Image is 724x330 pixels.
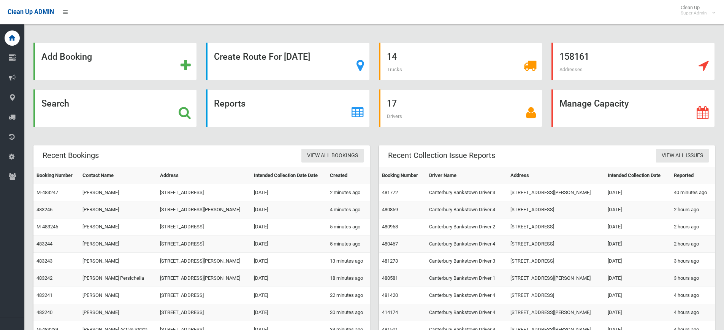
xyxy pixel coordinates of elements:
[33,167,79,184] th: Booking Number
[507,304,604,321] td: [STREET_ADDRESS][PERSON_NAME]
[33,148,108,163] header: Recent Bookings
[251,218,327,236] td: [DATE]
[157,184,251,201] td: [STREET_ADDRESS]
[157,253,251,270] td: [STREET_ADDRESS][PERSON_NAME]
[507,201,604,218] td: [STREET_ADDRESS]
[656,149,709,163] a: View All Issues
[671,253,715,270] td: 3 hours ago
[157,167,251,184] th: Address
[251,167,327,184] th: Intended Collection Date Date
[41,98,69,109] strong: Search
[251,236,327,253] td: [DATE]
[551,89,715,127] a: Manage Capacity
[671,218,715,236] td: 2 hours ago
[36,190,58,195] a: M-483247
[214,98,246,109] strong: Reports
[426,236,507,253] td: Canterbury Bankstown Driver 4
[379,167,426,184] th: Booking Number
[327,253,369,270] td: 13 minutes ago
[382,241,398,247] a: 480467
[36,224,58,230] a: M-483245
[605,184,671,201] td: [DATE]
[41,51,92,62] strong: Add Booking
[426,184,507,201] td: Canterbury Bankstown Driver 3
[327,287,369,304] td: 22 minutes ago
[251,201,327,218] td: [DATE]
[36,258,52,264] a: 483243
[206,43,369,80] a: Create Route For [DATE]
[301,149,364,163] a: View All Bookings
[671,201,715,218] td: 2 hours ago
[605,287,671,304] td: [DATE]
[671,167,715,184] th: Reported
[382,258,398,264] a: 481273
[426,304,507,321] td: Canterbury Bankstown Driver 4
[507,270,604,287] td: [STREET_ADDRESS][PERSON_NAME]
[206,89,369,127] a: Reports
[507,218,604,236] td: [STREET_ADDRESS]
[157,287,251,304] td: [STREET_ADDRESS]
[382,292,398,298] a: 481420
[507,167,604,184] th: Address
[36,275,52,281] a: 483242
[251,253,327,270] td: [DATE]
[157,304,251,321] td: [STREET_ADDRESS]
[251,184,327,201] td: [DATE]
[677,5,714,16] span: Clean Up
[36,207,52,212] a: 483246
[605,270,671,287] td: [DATE]
[559,51,589,62] strong: 158161
[605,167,671,184] th: Intended Collection Date
[327,304,369,321] td: 30 minutes ago
[382,309,398,315] a: 414174
[33,43,197,80] a: Add Booking
[33,89,197,127] a: Search
[79,167,157,184] th: Contact Name
[605,253,671,270] td: [DATE]
[79,253,157,270] td: [PERSON_NAME]
[605,236,671,253] td: [DATE]
[426,253,507,270] td: Canterbury Bankstown Driver 3
[559,67,583,72] span: Addresses
[551,43,715,80] a: 158161 Addresses
[426,201,507,218] td: Canterbury Bankstown Driver 4
[671,270,715,287] td: 3 hours ago
[79,304,157,321] td: [PERSON_NAME]
[79,270,157,287] td: [PERSON_NAME] Persichella
[605,304,671,321] td: [DATE]
[79,218,157,236] td: [PERSON_NAME]
[507,184,604,201] td: [STREET_ADDRESS][PERSON_NAME]
[605,201,671,218] td: [DATE]
[671,304,715,321] td: 4 hours ago
[559,98,629,109] strong: Manage Capacity
[387,98,397,109] strong: 17
[426,218,507,236] td: Canterbury Bankstown Driver 2
[671,236,715,253] td: 2 hours ago
[426,287,507,304] td: Canterbury Bankstown Driver 4
[251,270,327,287] td: [DATE]
[387,51,397,62] strong: 14
[379,89,542,127] a: 17 Drivers
[382,207,398,212] a: 480859
[157,236,251,253] td: [STREET_ADDRESS]
[387,113,402,119] span: Drivers
[36,292,52,298] a: 483241
[382,275,398,281] a: 480581
[327,184,369,201] td: 2 minutes ago
[251,304,327,321] td: [DATE]
[36,309,52,315] a: 483240
[426,167,507,184] th: Driver Name
[79,287,157,304] td: [PERSON_NAME]
[157,270,251,287] td: [STREET_ADDRESS][PERSON_NAME]
[79,236,157,253] td: [PERSON_NAME]
[79,184,157,201] td: [PERSON_NAME]
[327,236,369,253] td: 5 minutes ago
[507,236,604,253] td: [STREET_ADDRESS]
[214,51,310,62] strong: Create Route For [DATE]
[157,218,251,236] td: [STREET_ADDRESS]
[379,148,504,163] header: Recent Collection Issue Reports
[157,201,251,218] td: [STREET_ADDRESS][PERSON_NAME]
[507,287,604,304] td: [STREET_ADDRESS]
[681,10,707,16] small: Super Admin
[379,43,542,80] a: 14 Trucks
